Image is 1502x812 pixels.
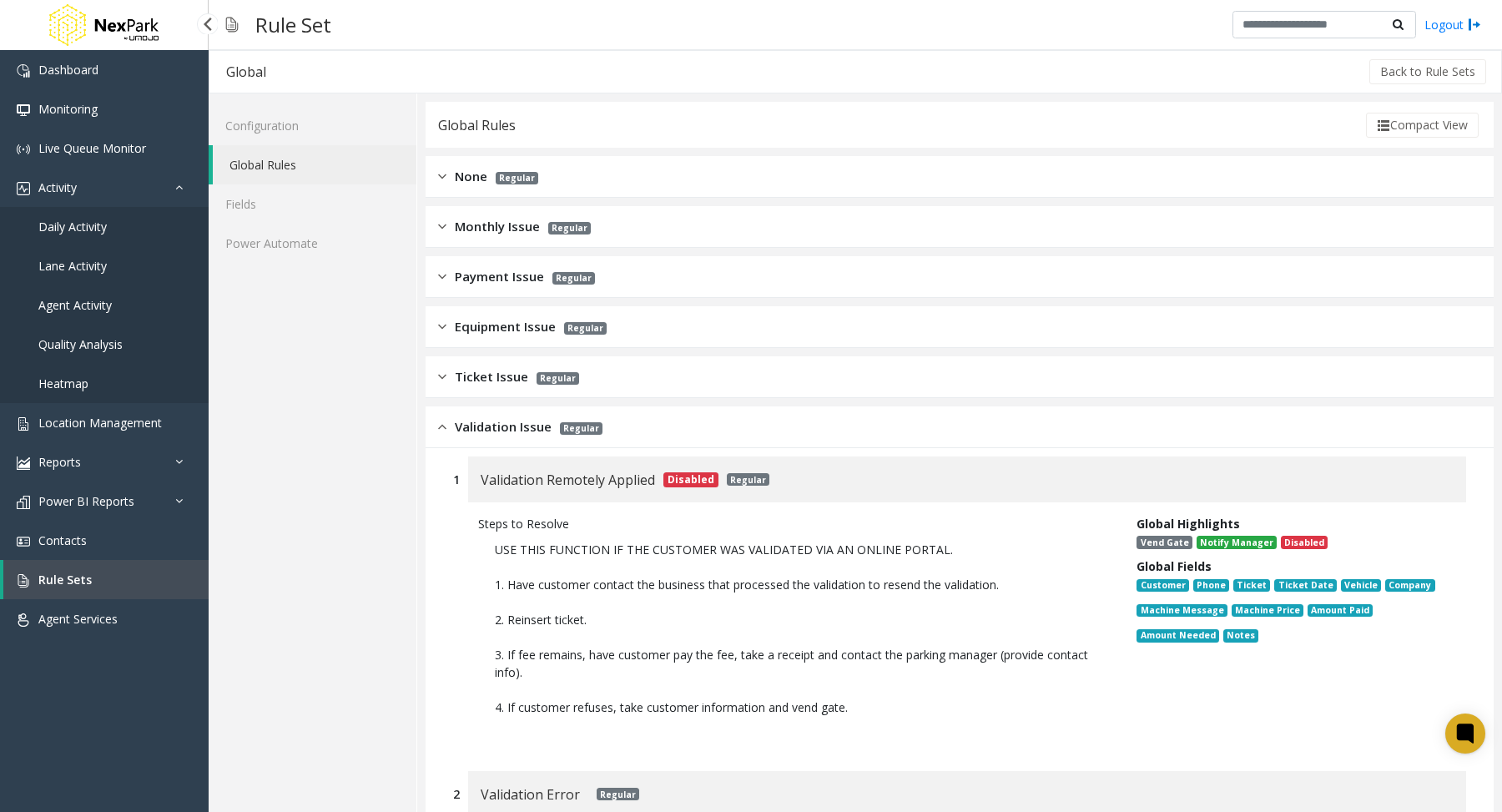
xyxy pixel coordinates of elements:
[38,297,112,313] span: Agent Activity
[38,572,92,588] span: Rule Sets
[1341,579,1381,593] span: Vehicle
[478,515,1111,532] div: Steps to Resolve
[17,103,30,117] img: 'icon'
[438,114,516,136] div: Global Rules
[38,415,162,431] span: Location Management
[17,182,30,195] img: 'icon'
[564,322,607,335] span: Regular
[38,62,98,78] span: Dashboard
[438,367,446,386] img: closed
[548,222,591,235] span: Regular
[38,611,118,627] span: Agent Services
[213,145,416,184] a: Global Rules
[38,454,81,470] span: Reports
[455,167,487,186] span: None
[17,143,30,156] img: 'icon'
[453,471,460,488] div: 1
[438,217,446,236] img: closed
[1137,629,1218,643] span: Amount Needed
[478,532,1111,742] p: USE THIS FUNCTION IF THE CUSTOMER WAS VALIDATED VIA AN ONLINE PORTAL. 1. Have customer contact th...
[663,472,718,487] span: Disabled
[438,267,446,286] img: closed
[38,493,134,509] span: Power BI Reports
[1223,629,1258,643] span: Notes
[17,613,30,627] img: 'icon'
[1274,579,1336,593] span: Ticket Date
[17,496,30,509] img: 'icon'
[481,469,655,491] span: Validation Remotely Applied
[1281,536,1328,549] span: Disabled
[226,61,266,83] div: Global
[1308,604,1373,618] span: Amount Paid
[17,535,30,548] img: 'icon'
[209,224,416,263] a: Power Automate
[727,473,769,486] span: Regular
[1232,604,1303,618] span: Machine Price
[209,184,416,224] a: Fields
[455,217,540,236] span: Monthly Issue
[1233,579,1270,593] span: Ticket
[552,272,595,285] span: Regular
[38,140,146,156] span: Live Queue Monitor
[209,106,416,145] a: Configuration
[481,784,580,805] span: Validation Error
[17,417,30,431] img: 'icon'
[17,64,30,78] img: 'icon'
[1137,516,1240,532] span: Global Highlights
[1137,536,1192,549] span: Vend Gate
[38,336,123,352] span: Quality Analysis
[560,422,602,435] span: Regular
[38,532,87,548] span: Contacts
[1193,579,1229,593] span: Phone
[17,456,30,470] img: 'icon'
[17,574,30,588] img: 'icon'
[1137,604,1227,618] span: Machine Message
[1197,536,1277,549] span: Notify Manager
[455,367,528,386] span: Ticket Issue
[438,167,446,186] img: closed
[1385,579,1434,593] span: Company
[38,179,77,195] span: Activity
[438,417,446,436] img: opened
[1468,16,1481,33] img: logout
[3,560,209,599] a: Rule Sets
[247,4,340,45] h3: Rule Set
[455,417,552,436] span: Validation Issue
[537,372,579,385] span: Regular
[496,172,538,184] span: Regular
[1366,113,1479,138] button: Compact View
[1424,16,1481,33] a: Logout
[38,376,88,391] span: Heatmap
[225,4,239,45] img: pageIcon
[455,317,556,336] span: Equipment Issue
[38,101,98,117] span: Monitoring
[38,219,107,235] span: Daily Activity
[597,788,639,800] span: Regular
[1137,579,1188,593] span: Customer
[455,267,544,286] span: Payment Issue
[1137,558,1212,574] span: Global Fields
[1369,59,1486,84] button: Back to Rule Sets
[38,258,107,274] span: Lane Activity
[453,785,460,803] div: 2
[438,317,446,336] img: closed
